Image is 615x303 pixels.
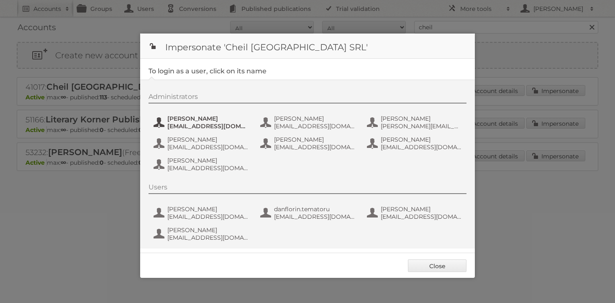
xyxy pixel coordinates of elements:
[274,136,355,143] span: [PERSON_NAME]
[381,213,462,220] span: [EMAIL_ADDRESS][DOMAIN_NAME]
[381,122,462,130] span: [PERSON_NAME][EMAIL_ADDRESS][DOMAIN_NAME]
[274,122,355,130] span: [EMAIL_ADDRESS][DOMAIN_NAME]
[167,122,249,130] span: [EMAIL_ADDRESS][DOMAIN_NAME]
[153,205,251,221] button: [PERSON_NAME] [EMAIL_ADDRESS][DOMAIN_NAME]
[167,136,249,143] span: [PERSON_NAME]
[259,114,358,131] button: [PERSON_NAME] [EMAIL_ADDRESS][DOMAIN_NAME]
[381,143,462,151] span: [EMAIL_ADDRESS][DOMAIN_NAME]
[259,135,358,152] button: [PERSON_NAME] [EMAIL_ADDRESS][DOMAIN_NAME]
[381,136,462,143] span: [PERSON_NAME]
[274,213,355,220] span: [EMAIL_ADDRESS][DOMAIN_NAME]
[366,114,464,131] button: [PERSON_NAME] [PERSON_NAME][EMAIL_ADDRESS][DOMAIN_NAME]
[167,213,249,220] span: [EMAIL_ADDRESS][DOMAIN_NAME]
[167,143,249,151] span: [EMAIL_ADDRESS][DOMAIN_NAME]
[408,259,466,272] a: Close
[366,205,464,221] button: [PERSON_NAME] [EMAIL_ADDRESS][DOMAIN_NAME]
[381,115,462,122] span: [PERSON_NAME]
[149,183,466,194] div: Users
[259,205,358,221] button: danflorin.tematoru [EMAIL_ADDRESS][DOMAIN_NAME]
[366,135,464,152] button: [PERSON_NAME] [EMAIL_ADDRESS][DOMAIN_NAME]
[274,205,355,213] span: danflorin.tematoru
[274,143,355,151] span: [EMAIL_ADDRESS][DOMAIN_NAME]
[167,205,249,213] span: [PERSON_NAME]
[153,225,251,242] button: [PERSON_NAME] [EMAIL_ADDRESS][DOMAIN_NAME]
[274,115,355,122] span: [PERSON_NAME]
[153,135,251,152] button: [PERSON_NAME] [EMAIL_ADDRESS][DOMAIN_NAME]
[153,156,251,173] button: [PERSON_NAME] [EMAIL_ADDRESS][DOMAIN_NAME]
[167,115,249,122] span: [PERSON_NAME]
[153,114,251,131] button: [PERSON_NAME] [EMAIL_ADDRESS][DOMAIN_NAME]
[167,226,249,234] span: [PERSON_NAME]
[167,164,249,172] span: [EMAIL_ADDRESS][DOMAIN_NAME]
[149,67,266,75] legend: To login as a user, click on its name
[140,34,475,59] h1: Impersonate 'Cheil [GEOGRAPHIC_DATA] SRL'
[149,93,466,104] div: Administrators
[167,234,249,241] span: [EMAIL_ADDRESS][DOMAIN_NAME]
[167,157,249,164] span: [PERSON_NAME]
[381,205,462,213] span: [PERSON_NAME]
